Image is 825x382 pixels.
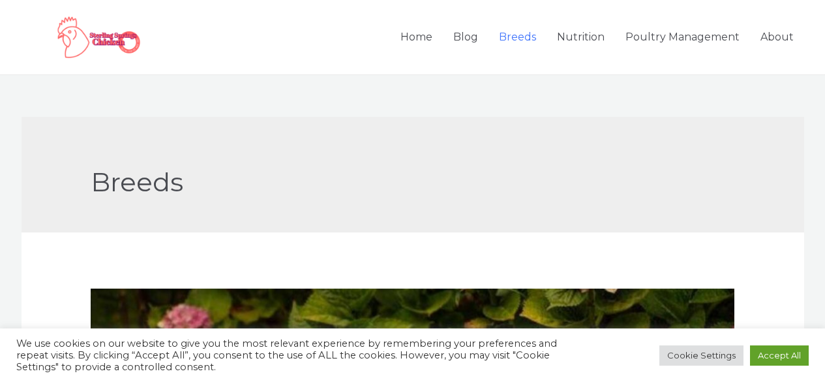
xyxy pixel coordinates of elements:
[91,169,734,195] h1: Breeds
[659,345,743,366] a: Cookie Settings
[750,14,804,60] a: About
[443,14,488,60] a: Blog
[750,345,809,366] a: Accept All
[16,338,571,373] div: We use cookies on our website to give you the most relevant experience by remembering your prefer...
[488,14,547,60] a: Breeds
[615,14,750,60] a: Poultry Management
[390,14,443,60] a: Home
[390,14,804,60] nav: Site Navigation
[22,10,182,64] img: Sterling Springs Chicken
[547,14,615,60] a: Nutrition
